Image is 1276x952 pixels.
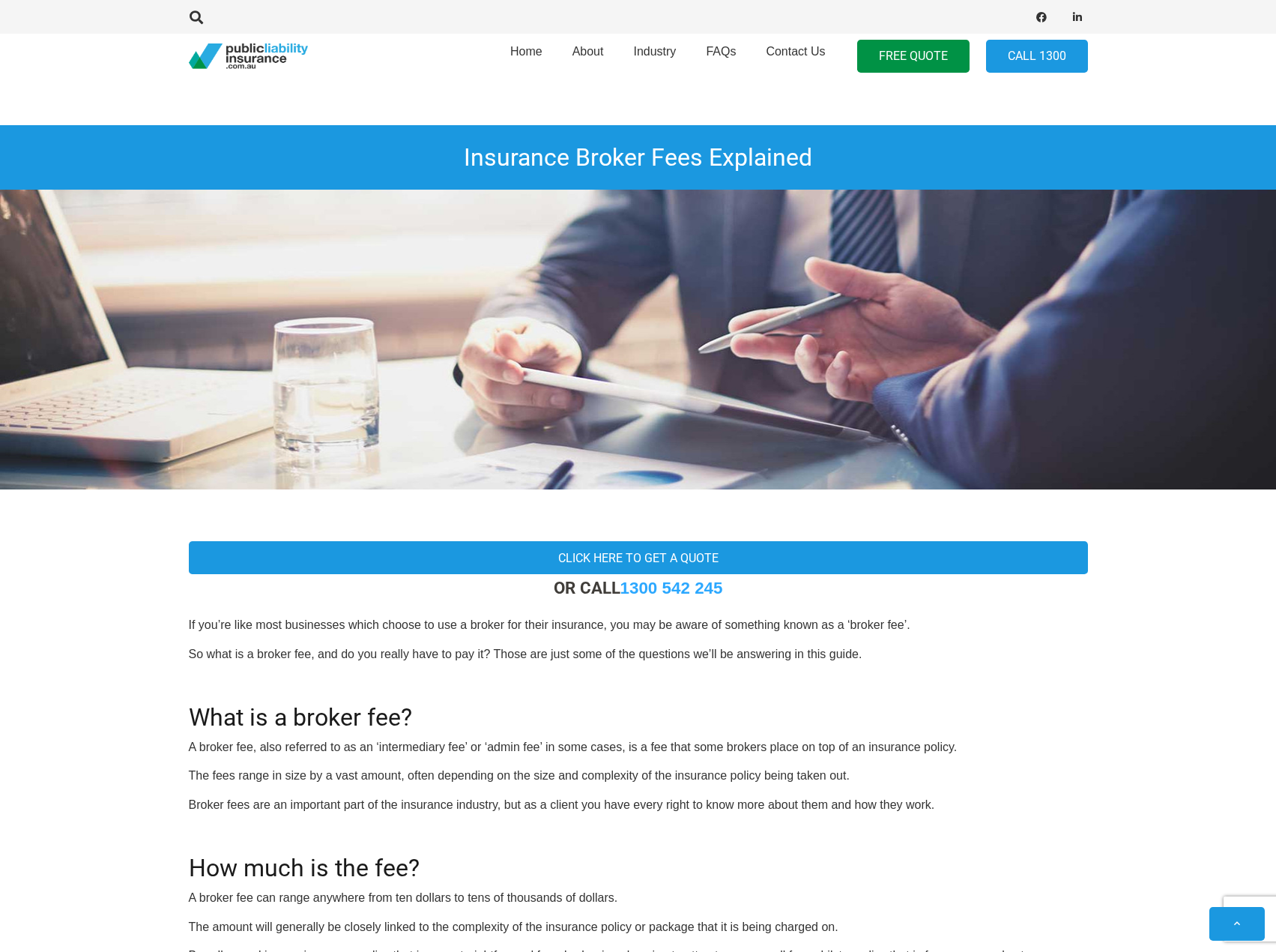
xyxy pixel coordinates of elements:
[189,43,308,70] a: pli_logotransparent
[1031,7,1052,28] a: Facebook
[189,919,1088,936] p: The amount will generally be closely linked to the complexity of the insurance policy or package ...
[182,10,212,24] a: Search
[751,29,840,83] a: Contact Us
[189,890,1088,906] p: A broker fee can range anywhere from ten dollars to tens of thousands of dollars.
[1209,907,1265,941] a: Back to top
[572,45,604,58] span: About
[495,29,557,83] a: Home
[620,579,723,597] a: 1300 542 245
[189,768,1088,784] p: The fees range in size by a vast amount, often depending on the size and complexity of the insura...
[986,40,1088,73] a: Call 1300
[618,29,691,83] a: Industry
[633,45,676,58] span: Industry
[189,797,1088,813] p: Broker fees are an important part of the insurance industry, but as a client you have every right...
[766,45,825,58] span: Contact Us
[557,29,619,83] a: About
[189,685,1088,732] h2: What is a broker fee?
[857,40,970,73] a: FREE QUOTE
[189,739,1088,756] p: A broker fee, also referred to as an ‘intermediary fee’ or ‘admin fee’ in some cases, is a fee th...
[1067,7,1088,28] a: LinkedIn
[706,45,736,58] span: FAQs
[510,45,542,58] span: Home
[189,646,1088,663] p: So what is a broker fee, and do you really have to pay it? Those are just some of the questions w...
[691,29,751,83] a: FAQs
[554,578,723,597] strong: OR CALL
[189,617,1088,633] p: If you’re like most businesses which choose to use a broker for their insurance, you may be aware...
[189,836,1088,882] h2: How much is the fee?
[189,541,1088,575] a: Click here to get a quote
